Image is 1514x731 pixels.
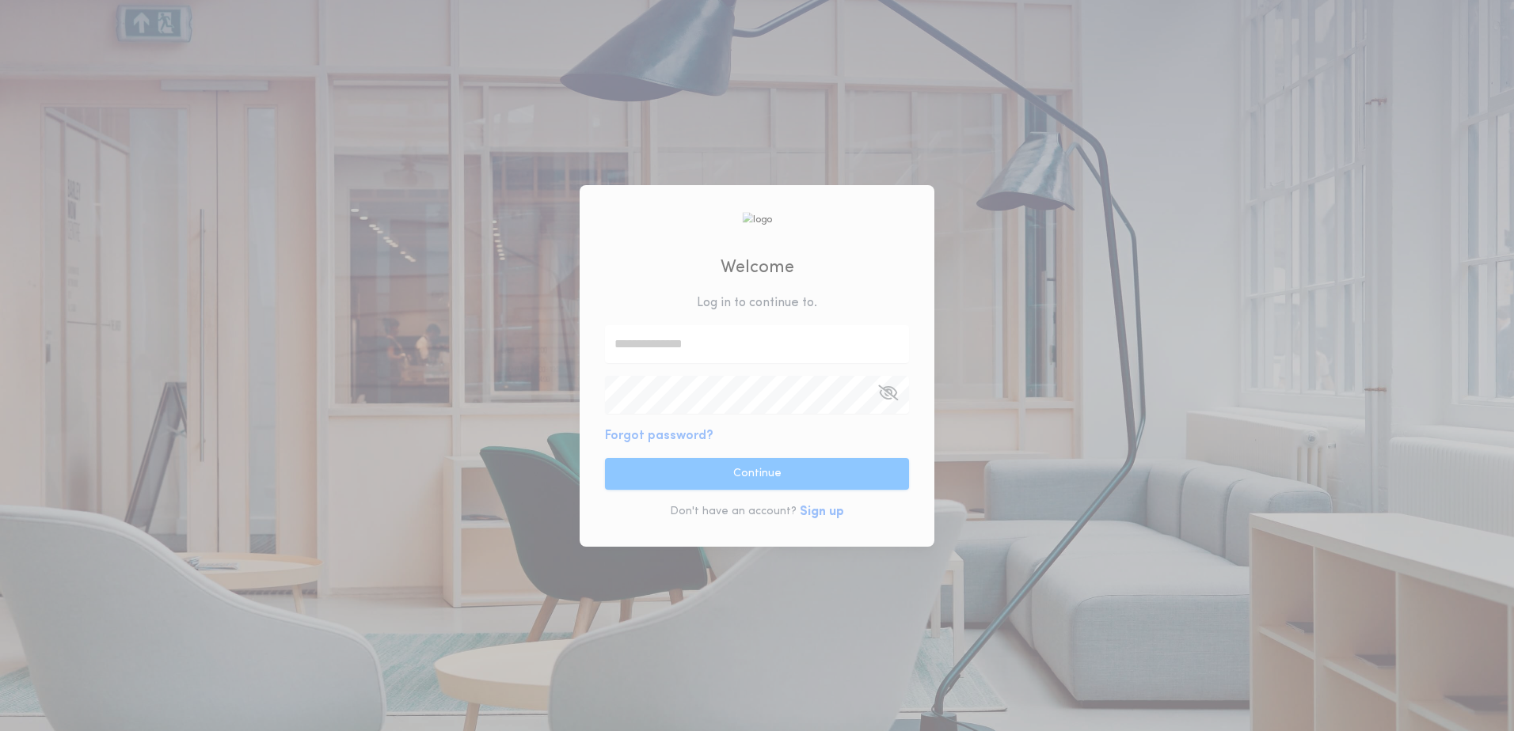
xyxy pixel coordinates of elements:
[742,212,772,227] img: logo
[670,504,797,520] p: Don't have an account?
[605,426,713,445] button: Forgot password?
[605,458,909,490] button: Continue
[697,294,817,312] p: Log in to continue to .
[800,502,844,521] button: Sign up
[721,255,794,281] h2: Welcome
